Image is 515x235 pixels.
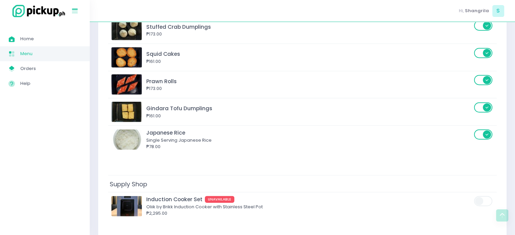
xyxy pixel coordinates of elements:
[108,125,497,153] td: Japanese RiceJapanese RiceSingle Serving Japanese Rice₱78.00
[20,34,81,43] span: Home
[20,64,81,73] span: Orders
[146,104,472,112] div: Gindara Tofu Dumplings
[146,129,472,137] div: Japanese Rice
[146,210,472,217] div: ₱2,295.00
[111,47,142,68] img: Squid Cakes
[20,49,81,58] span: Menu
[8,4,66,18] img: logo
[111,102,142,122] img: Gindara Tofu Dumplings
[459,7,464,14] span: Hi,
[146,85,472,92] div: ₱173.00
[146,204,472,210] div: Oliik by Brikk Induction Cooker with Stainless Steel Pot
[111,196,142,216] img: Induction Cooker Set
[108,178,149,190] span: Supply Shop
[146,31,472,38] div: ₱173.00
[111,74,142,95] img: Prawn Rolls
[108,17,497,44] td: Stuffed Crab DumplingsStuffed Crab Dumplings₱173.00
[111,130,142,150] img: Japanese Rice
[108,44,497,71] td: Squid CakesSquid Cakes₱161.00
[146,77,472,85] div: Prawn Rolls
[492,5,504,17] span: S
[205,196,235,203] span: UNAVAILABLE
[20,79,81,88] span: Help
[108,98,497,126] td: Gindara Tofu DumplingsGindara Tofu Dumplings₱161.00
[146,113,472,119] div: ₱161.00
[465,7,489,14] span: Shangrila
[108,192,497,220] td: Induction Cooker SetInduction Cooker SetUNAVAILABLEOliik by Brikk Induction Cooker with Stainless...
[146,23,472,31] div: Stuffed Crab Dumplings
[111,20,142,40] img: Stuffed Crab Dumplings
[146,137,472,144] div: Single Serving Japanese Rice
[146,143,472,150] div: ₱78.00
[146,58,472,65] div: ₱161.00
[146,195,472,203] div: Induction Cooker Set
[108,71,497,98] td: Prawn RollsPrawn Rolls₱173.00
[146,50,472,58] div: Squid Cakes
